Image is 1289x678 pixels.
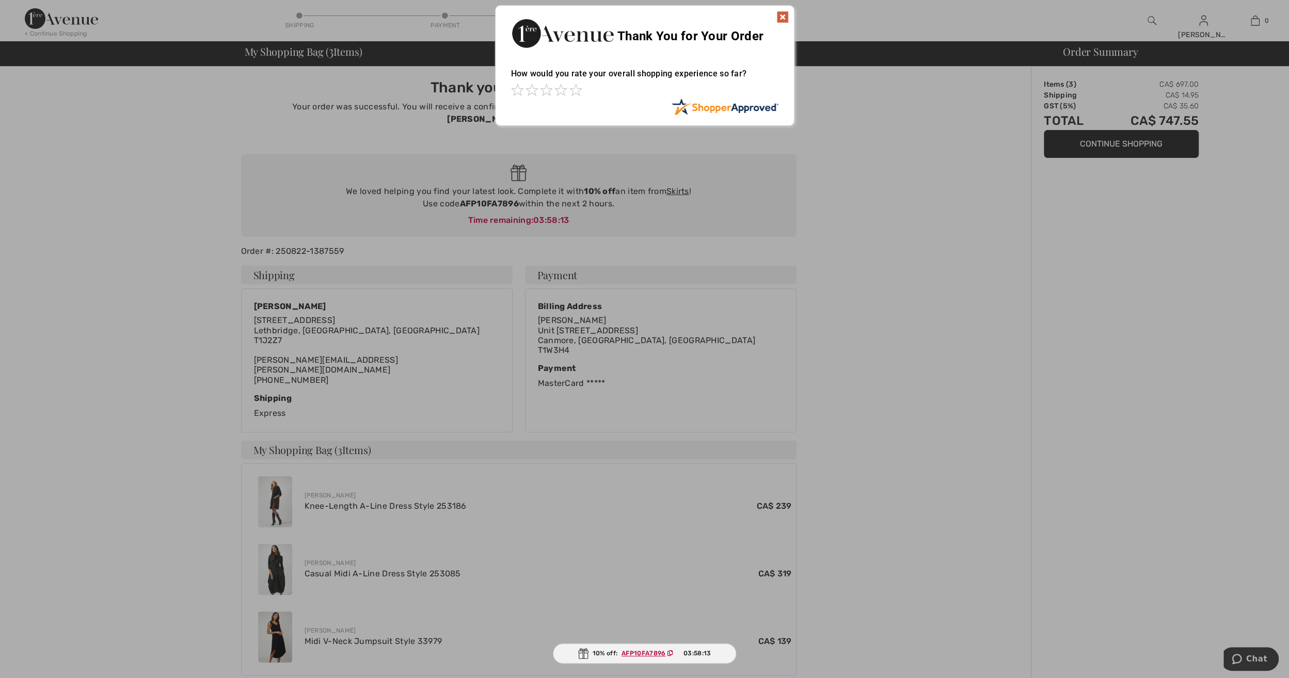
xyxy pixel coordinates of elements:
img: Thank You for Your Order [511,16,614,51]
div: 10% off: [553,643,737,664]
div: How would you rate your overall shopping experience so far? [511,58,778,98]
span: Thank You for Your Order [617,29,763,43]
span: 03:58:13 [683,649,711,658]
ins: AFP10FA7896 [622,650,665,657]
img: x [776,11,789,23]
span: Chat [23,7,44,17]
img: Gift.svg [578,648,588,659]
